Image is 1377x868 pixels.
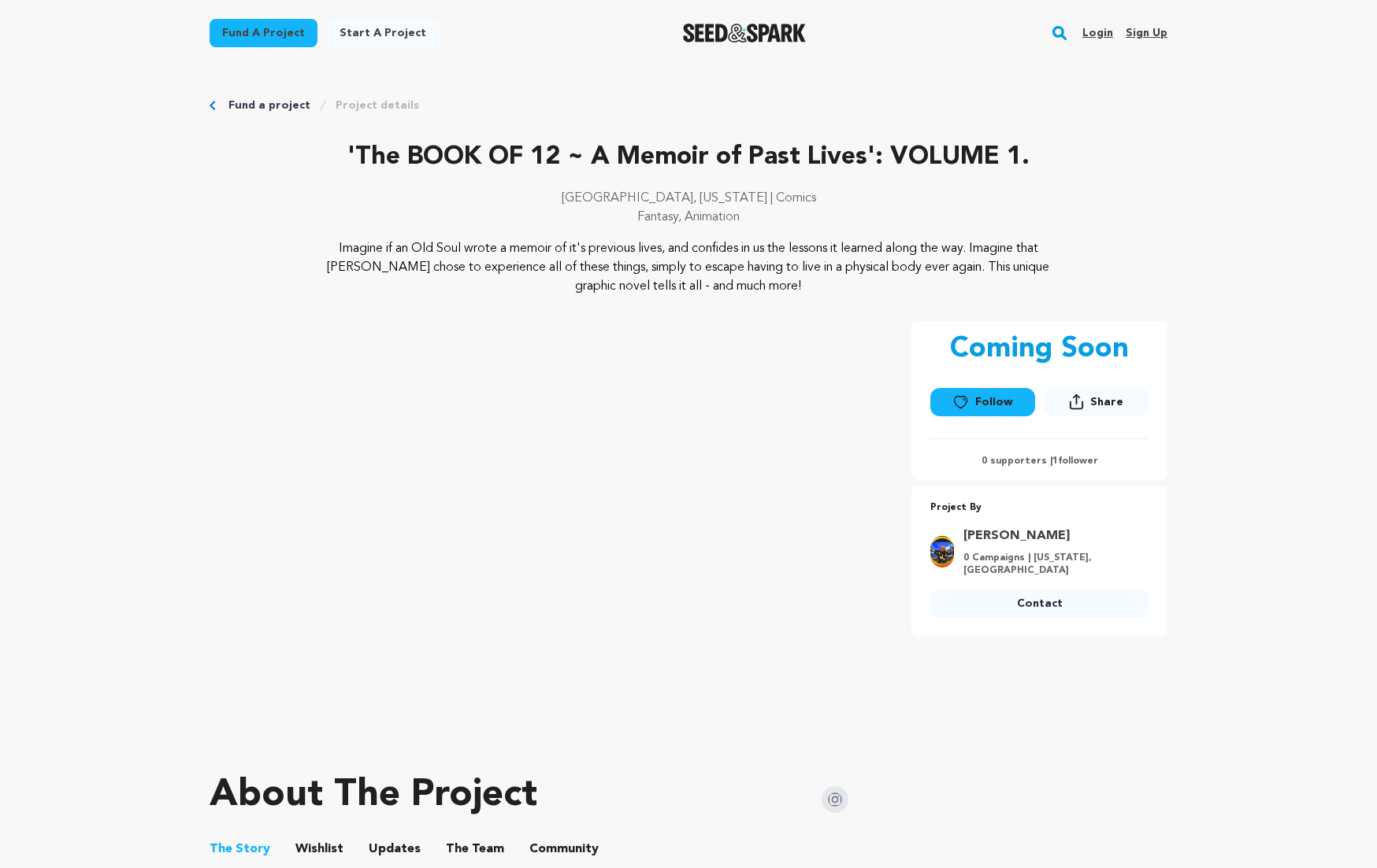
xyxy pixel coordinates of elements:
a: Contact [930,589,1149,618]
a: Goto Tony White profile [963,526,1139,545]
button: Share [1045,387,1149,416]
a: Project details [336,98,419,113]
span: Share [1090,394,1123,410]
img: bd432736ce30c2de.jpg [930,536,954,567]
p: 'The BOOK OF 12 ~ A Memoir of Past Lives': VOLUME 1. [210,139,1167,176]
h1: About The Project [210,777,537,814]
p: Project By [930,499,1149,517]
span: Updates [369,840,421,859]
span: The [210,840,232,859]
a: Follow [930,388,1034,416]
p: Fantasy, Animation [210,208,1167,227]
p: Imagine if an Old Soul wrote a memoir of it's previous lives, and confides in us the lessons it l... [306,239,1072,296]
p: [GEOGRAPHIC_DATA], [US_STATE] | Comics [210,189,1167,208]
span: Story [210,840,270,859]
span: Community [529,840,599,859]
div: Breadcrumb [210,98,1167,113]
a: Seed&Spark Homepage [683,24,807,42]
span: Wishlist [295,840,343,859]
span: 1 [1052,456,1058,466]
a: Fund a project [228,98,310,113]
span: The [446,840,469,859]
span: Share [1045,387,1149,423]
span: Team [446,840,504,859]
a: Fund a project [210,19,317,47]
a: Start a project [327,19,439,47]
p: 0 supporters | follower [930,455,1149,467]
p: 0 Campaigns | [US_STATE], [GEOGRAPHIC_DATA] [963,552,1139,577]
img: Seed&Spark Logo Dark Mode [683,24,807,42]
img: Seed&Spark Instagram Icon [822,786,848,813]
p: Coming Soon [950,334,1129,365]
a: Login [1082,20,1113,46]
a: Sign up [1126,20,1167,46]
